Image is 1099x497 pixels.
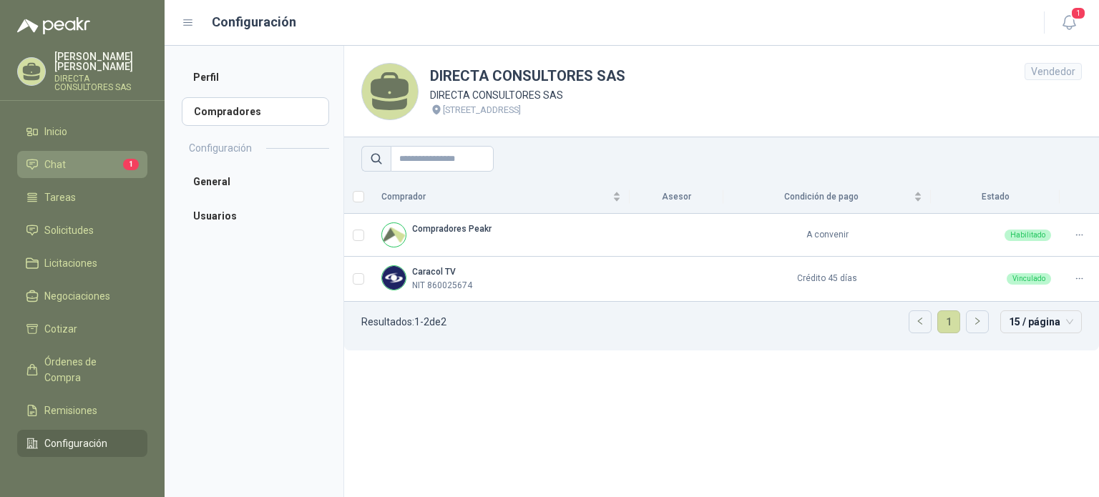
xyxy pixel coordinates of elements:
img: Logo peakr [17,17,90,34]
a: 1 [938,311,959,333]
a: Órdenes de Compra [17,348,147,391]
p: NIT 860025674 [412,279,472,292]
b: Caracol TV [412,267,456,277]
h2: Configuración [189,140,252,156]
div: Habilitado [1005,230,1051,241]
a: Remisiones [17,397,147,424]
span: Chat [44,157,66,172]
div: tamaño de página [1000,310,1082,333]
a: Licitaciones [17,250,147,277]
h1: DIRECTA CONSULTORES SAS [430,65,625,87]
th: Asesor [630,180,723,214]
th: Condición de pago [723,180,931,214]
a: Negociaciones [17,282,147,310]
a: Perfil [182,63,329,92]
a: Solicitudes [17,217,147,244]
p: DIRECTA CONSULTORES SAS [54,74,147,92]
span: Negociaciones [44,288,110,304]
a: Usuarios [182,202,329,230]
span: 1 [1070,6,1086,20]
a: Configuración [17,430,147,457]
p: [PERSON_NAME] [PERSON_NAME] [54,51,147,72]
span: Condición de pago [732,190,911,204]
li: Página siguiente [966,310,989,333]
li: Página anterior [909,310,932,333]
h1: Configuración [212,12,296,32]
p: Resultados: 1 - 2 de 2 [361,317,446,327]
span: Solicitudes [44,222,94,238]
span: 15 / página [1009,311,1073,333]
b: Compradores Peakr [412,224,492,234]
span: Remisiones [44,403,97,418]
a: Inicio [17,118,147,145]
button: 1 [1056,10,1082,36]
th: Comprador [373,180,630,214]
a: Chat1 [17,151,147,178]
a: General [182,167,329,196]
span: Inicio [44,124,67,139]
div: Vinculado [1007,273,1051,285]
a: Cotizar [17,315,147,343]
span: Comprador [381,190,610,204]
button: left [909,311,931,333]
p: DIRECTA CONSULTORES SAS [430,87,625,103]
span: Licitaciones [44,255,97,271]
span: right [973,317,982,325]
span: left [916,317,924,325]
img: Company Logo [382,266,406,290]
span: Configuración [44,436,107,451]
span: 1 [123,159,139,170]
a: Tareas [17,184,147,211]
li: 1 [937,310,960,333]
span: Órdenes de Compra [44,354,134,385]
button: right [967,311,988,333]
span: Cotizar [44,321,77,337]
a: Compradores [182,97,329,126]
p: [STREET_ADDRESS] [443,103,521,117]
td: Crédito 45 días [723,257,931,302]
img: Company Logo [382,223,406,247]
td: A convenir [723,214,931,257]
div: Vendedor [1025,63,1082,80]
span: Tareas [44,190,76,205]
th: Estado [931,180,1060,214]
